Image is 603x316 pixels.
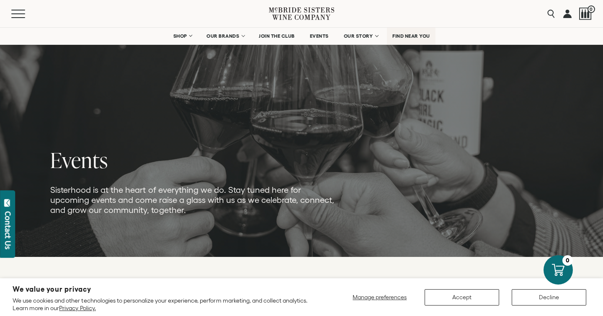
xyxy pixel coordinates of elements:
[59,305,95,311] a: Privacy Policy.
[387,28,435,44] a: FIND NEAR YOU
[253,28,300,44] a: JOIN THE CLUB
[259,33,295,39] span: JOIN THE CLUB
[588,5,595,13] span: 0
[348,289,412,306] button: Manage preferences
[11,10,41,18] button: Mobile Menu Trigger
[512,289,586,306] button: Decline
[562,255,573,266] div: 0
[344,33,373,39] span: OUR STORY
[425,289,499,306] button: Accept
[392,33,430,39] span: FIND NEAR YOU
[206,33,239,39] span: OUR BRANDS
[13,286,319,293] h2: We value your privacy
[13,297,319,312] p: We use cookies and other technologies to personalize your experience, perform marketing, and coll...
[50,145,108,174] span: Events
[173,33,187,39] span: SHOP
[338,28,383,44] a: OUR STORY
[310,33,329,39] span: EVENTS
[50,185,338,215] p: Sisterhood is at the heart of everything we do. Stay tuned here for upcoming events and come rais...
[304,28,334,44] a: EVENTS
[201,28,249,44] a: OUR BRANDS
[353,294,407,300] span: Manage preferences
[4,211,12,249] div: Contact Us
[167,28,197,44] a: SHOP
